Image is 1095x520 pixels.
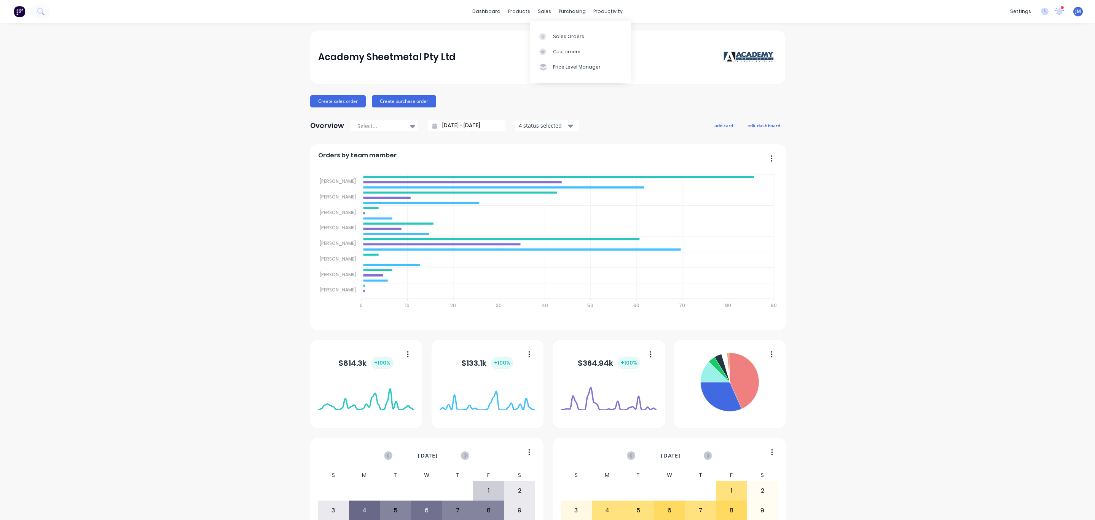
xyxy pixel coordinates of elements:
[469,6,504,17] a: dashboard
[743,120,785,130] button: edit dashboard
[679,302,685,309] tspan: 70
[1006,6,1035,17] div: settings
[442,470,473,481] div: T
[411,501,442,520] div: 6
[588,302,594,309] tspan: 50
[725,302,731,309] tspan: 80
[590,6,626,17] div: productivity
[561,501,591,520] div: 3
[592,470,623,481] div: M
[709,120,738,130] button: add card
[654,470,685,481] div: W
[561,470,592,481] div: S
[716,470,747,481] div: F
[380,470,411,481] div: T
[318,470,349,481] div: S
[747,470,778,481] div: S
[320,240,356,246] tspan: [PERSON_NAME]
[320,224,356,231] tspan: [PERSON_NAME]
[310,118,344,133] div: Overview
[349,501,380,520] div: 4
[724,51,777,63] img: Academy Sheetmetal Pty Ltd
[623,470,654,481] div: T
[461,357,513,369] div: $ 133.1k
[372,95,436,107] button: Create purchase order
[515,120,579,131] button: 4 status selected
[555,6,590,17] div: purchasing
[618,357,640,369] div: + 100 %
[338,357,394,369] div: $ 814.3k
[578,357,640,369] div: $ 364.94k
[504,6,534,17] div: products
[473,481,504,500] div: 1
[318,50,456,65] div: Academy Sheetmetal Pty Ltd
[530,44,631,59] a: Customers
[473,501,504,520] div: 8
[685,501,716,520] div: 7
[320,286,356,293] tspan: [PERSON_NAME]
[411,470,442,481] div: W
[504,501,535,520] div: 9
[654,501,685,520] div: 6
[310,95,366,107] button: Create sales order
[14,6,25,17] img: Factory
[623,501,653,520] div: 5
[320,194,356,200] tspan: [PERSON_NAME]
[496,302,502,309] tspan: 30
[450,302,456,309] tspan: 20
[747,481,778,500] div: 2
[442,501,473,520] div: 7
[418,451,438,460] span: [DATE]
[320,178,356,184] tspan: [PERSON_NAME]
[380,501,411,520] div: 5
[318,151,397,160] span: Orders by team member
[747,501,778,520] div: 9
[534,6,555,17] div: sales
[553,48,580,55] div: Customers
[685,470,716,481] div: T
[553,33,584,40] div: Sales Orders
[491,357,513,369] div: + 100 %
[661,451,681,460] span: [DATE]
[318,501,349,520] div: 3
[716,481,747,500] div: 1
[320,209,356,216] tspan: [PERSON_NAME]
[716,501,747,520] div: 8
[349,470,380,481] div: M
[553,64,601,70] div: Price Level Manager
[504,470,535,481] div: S
[530,59,631,75] a: Price Level Manager
[504,481,535,500] div: 2
[320,256,356,262] tspan: [PERSON_NAME]
[371,357,394,369] div: + 100 %
[473,470,504,481] div: F
[633,302,639,309] tspan: 60
[519,122,567,130] div: 4 status selected
[405,302,410,309] tspan: 10
[360,302,363,309] tspan: 0
[771,302,777,309] tspan: 90
[320,271,356,278] tspan: [PERSON_NAME]
[542,302,548,309] tspan: 40
[592,501,623,520] div: 4
[1075,8,1081,15] span: JM
[530,29,631,44] a: Sales Orders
